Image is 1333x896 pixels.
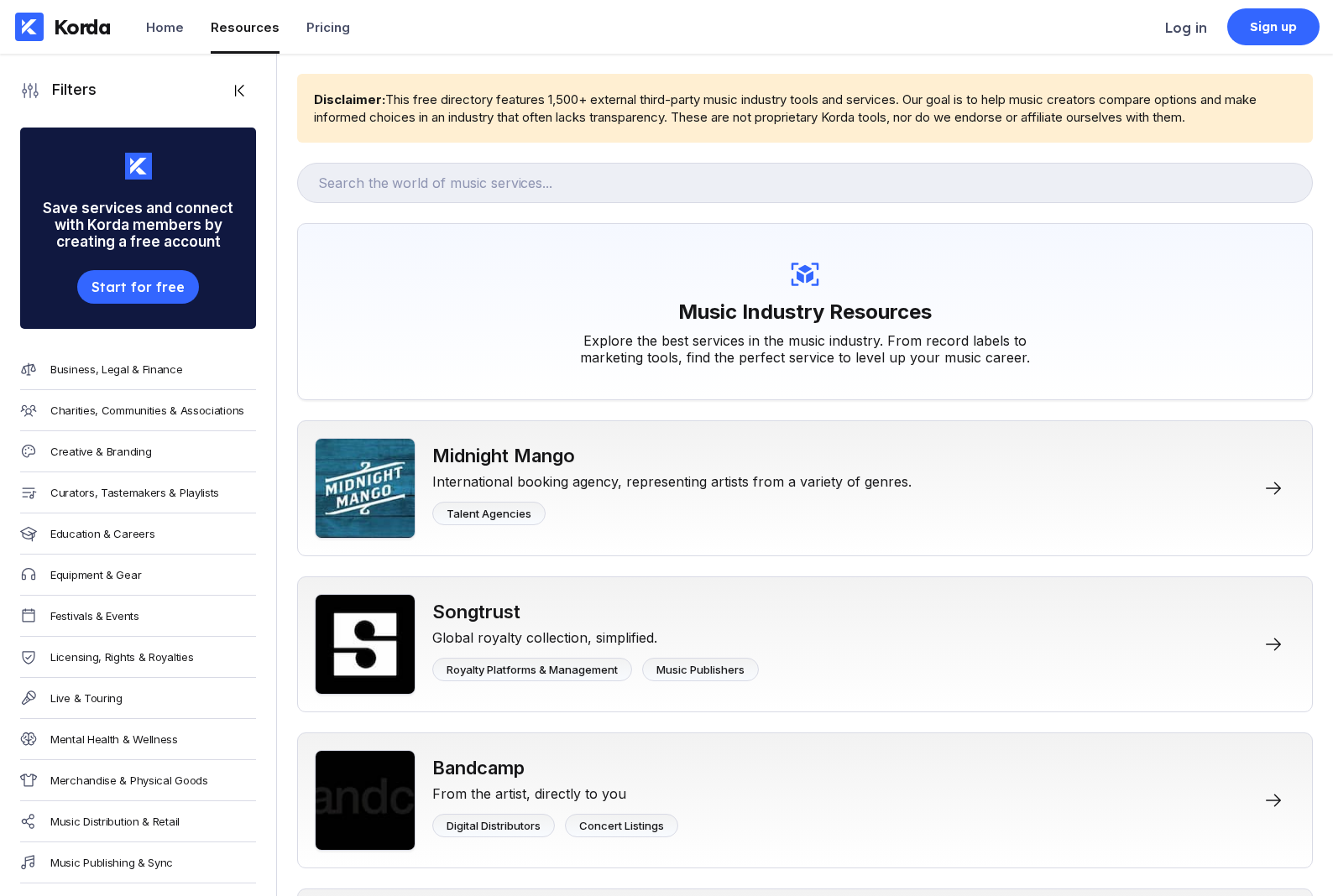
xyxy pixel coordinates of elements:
[447,819,541,832] div: Digital Distributors
[54,14,111,39] div: Korda
[50,527,154,540] div: Education & Careers
[50,568,141,581] div: Equipment & Gear
[20,472,256,513] a: Curators, Tastemakers & Playlists
[77,270,198,304] button: Start for free
[50,815,180,828] div: Music Distribution & Retail
[297,420,1313,556] a: Midnight MangoMidnight MangoInternational booking agency, representing artists from a variety of ...
[20,390,256,431] a: Charities, Communities & Associations
[447,663,618,676] div: Royalty Platforms & Management
[314,91,385,107] b: Disclaimer:
[50,856,173,869] div: Music Publishing & Sync
[314,91,1296,126] div: This free directory features 1,500+ external third-party music industry tools and services. Our g...
[1250,18,1298,35] div: Sign up
[50,732,178,746] div: Mental Health & Wellness
[20,596,256,637] a: Festivals & Events
[20,513,256,555] a: Education & Careers
[297,576,1313,712] a: SongtrustSongtrustGlobal royalty collection, simplified.Royalty Platforms & ManagementMusic Publi...
[50,691,123,705] div: Live & Touring
[297,732,1313,868] a: BandcampBandcampFrom the artist, directly to youDigital DistributorsConcert Listings
[50,404,244,417] div: Charities, Communities & Associations
[20,180,256,270] div: Save services and connect with Korda members by creating a free account
[447,507,531,520] div: Talent Agencies
[20,801,256,842] a: Music Distribution & Retail
[50,774,208,787] div: Merchandise & Physical Goods
[211,19,280,35] div: Resources
[432,445,912,466] div: Midnight Mango
[432,779,678,802] div: From the artist, directly to you
[20,678,256,719] a: Live & Touring
[146,19,184,35] div: Home
[20,760,256,801] a: Merchandise & Physical Goods
[20,349,256,390] a: Business, Legal & Finance
[553,332,1057,366] div: Explore the best services in the music industry. From record labels to marketing tools, find the ...
[20,555,256,596] a: Equipment & Gear
[656,663,745,676] div: Music Publishers
[1227,8,1320,45] a: Sign up
[315,594,416,695] img: Songtrust
[1165,19,1207,36] div: Log in
[315,750,416,851] img: Bandcamp
[50,445,151,458] div: Creative & Branding
[432,623,759,646] div: Global royalty collection, simplified.
[50,486,219,499] div: Curators, Tastemakers & Playlists
[315,438,416,539] img: Midnight Mango
[678,291,932,332] h1: Music Industry Resources
[297,163,1313,203] input: Search the world of music services...
[432,601,759,623] div: Songtrust
[579,819,664,832] div: Concert Listings
[50,609,139,623] div: Festivals & Events
[20,842,256,883] a: Music Publishing & Sync
[20,719,256,760] a: Mental Health & Wellness
[432,757,678,779] div: Bandcamp
[306,19,350,35] div: Pricing
[50,362,183,376] div: Business, Legal & Finance
[40,81,97,101] div: Filters
[20,637,256,678] a: Licensing, Rights & Royalties
[20,431,256,472] a: Creative & Branding
[91,279,184,295] div: Start for free
[432,466,912,490] div: International booking agency, representing artists from a variety of genres.
[50,650,193,664] div: Licensing, Rights & Royalties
